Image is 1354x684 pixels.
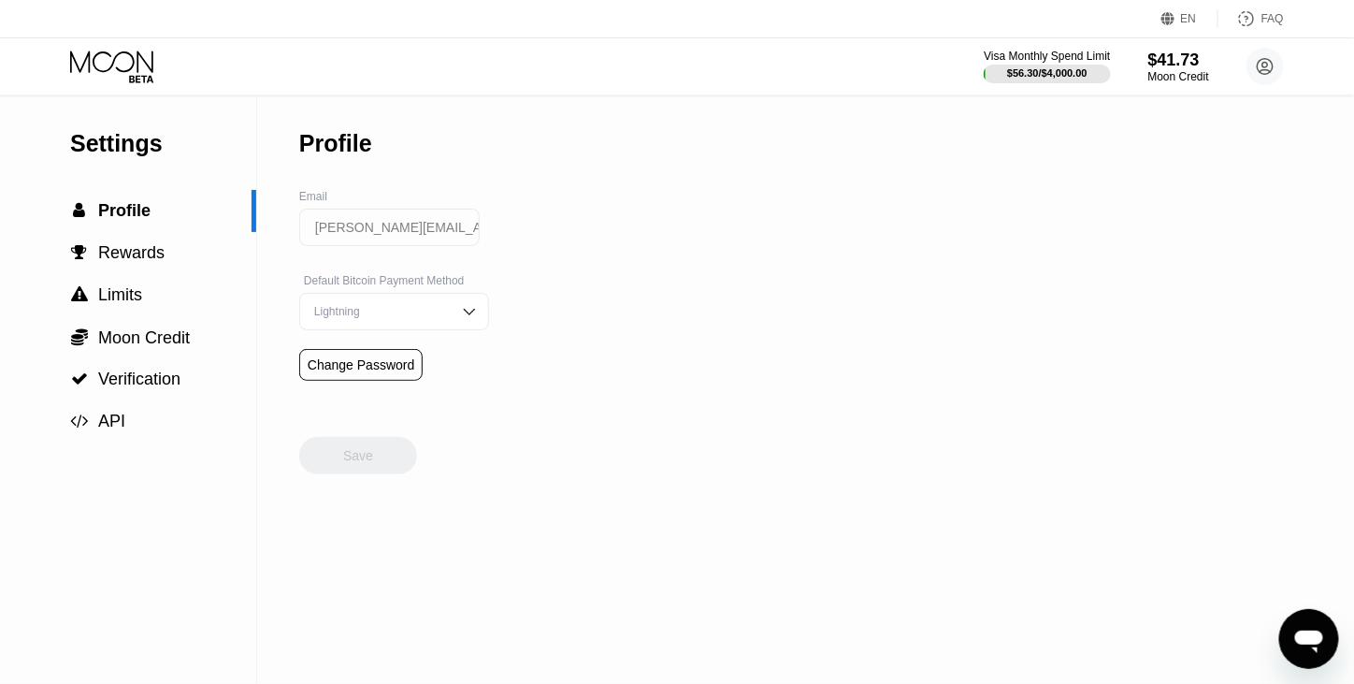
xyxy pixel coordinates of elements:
div: Moon Credit [1148,70,1209,83]
div:  [70,244,89,261]
span:  [72,244,88,261]
span: Verification [98,370,180,388]
span: Limits [98,285,142,304]
div: Visa Monthly Spend Limit$56.30/$4,000.00 [984,50,1110,83]
iframe: Button to launch messaging window [1279,609,1339,669]
div: EN [1161,9,1218,28]
div:  [70,202,89,219]
span:  [71,286,88,303]
span:  [71,327,88,346]
div: Default Bitcoin Payment Method [299,274,489,287]
div: Change Password [299,349,423,381]
span:  [74,202,86,219]
span: API [98,412,125,430]
span: Moon Credit [98,328,190,347]
div:  [70,286,89,303]
div: Visa Monthly Spend Limit [984,50,1110,63]
div: Lightning [310,305,451,318]
span:  [71,413,89,429]
div: EN [1181,12,1197,25]
div: Profile [299,130,372,157]
div:  [70,413,89,429]
div: $41.73Moon Credit [1148,51,1209,83]
div:  [70,371,89,387]
span: Rewards [98,243,165,262]
span: Profile [98,201,151,220]
div: Change Password [308,357,414,372]
div: $41.73 [1148,51,1209,70]
span:  [71,371,88,387]
div: $56.30 / $4,000.00 [1007,67,1088,79]
div:  [70,327,89,346]
div: Settings [70,130,256,157]
div: FAQ [1261,12,1284,25]
div: Email [299,190,489,203]
div: FAQ [1218,9,1284,28]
